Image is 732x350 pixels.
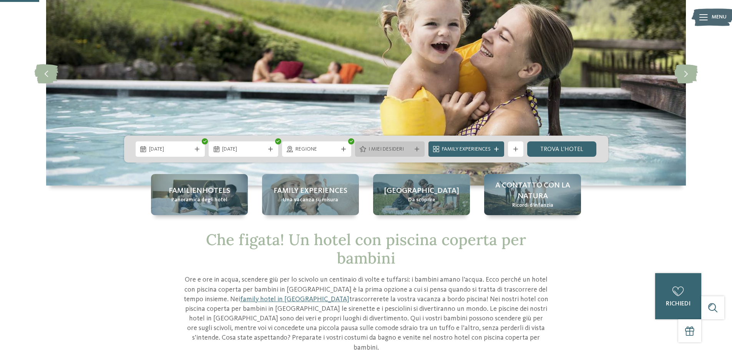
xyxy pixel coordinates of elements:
a: family hotel in [GEOGRAPHIC_DATA] [240,296,349,303]
a: richiedi [655,273,701,319]
span: Familienhotels [169,186,230,196]
span: Family experiences [274,186,347,196]
a: Cercate un hotel con piscina coperta per bambini in Alto Adige? [GEOGRAPHIC_DATA] Da scoprire [373,174,470,215]
span: A contatto con la natura [492,180,573,202]
span: [DATE] [222,146,265,153]
span: Ricordi d’infanzia [512,202,553,209]
a: Cercate un hotel con piscina coperta per bambini in Alto Adige? Family experiences Una vacanza su... [262,174,359,215]
a: trova l’hotel [527,141,597,157]
span: I miei desideri [368,146,411,153]
span: Family Experiences [442,146,491,153]
span: richiedi [666,301,691,307]
span: Che figata! Un hotel con piscina coperta per bambini [206,230,526,268]
span: Una vacanza su misura [283,196,338,204]
span: Panoramica degli hotel [171,196,227,204]
span: Da scoprire [408,196,435,204]
a: Cercate un hotel con piscina coperta per bambini in Alto Adige? A contatto con la natura Ricordi ... [484,174,581,215]
span: [GEOGRAPHIC_DATA] [384,186,459,196]
span: Regione [295,146,338,153]
a: Cercate un hotel con piscina coperta per bambini in Alto Adige? Familienhotels Panoramica degli h... [151,174,248,215]
span: [DATE] [149,146,192,153]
